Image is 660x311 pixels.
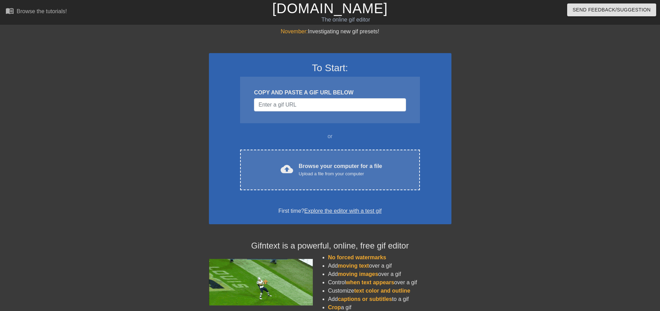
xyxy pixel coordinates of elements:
span: moving text [338,263,369,269]
div: Investigating new gif presets! [209,27,451,36]
span: menu_book [6,7,14,15]
div: First time? [218,207,442,215]
li: Add over a gif [328,270,451,278]
span: November: [281,28,308,34]
span: moving images [338,271,378,277]
a: Browse the tutorials! [6,7,67,17]
li: Control over a gif [328,278,451,287]
div: Browse the tutorials! [17,8,67,14]
div: The online gif editor [223,16,468,24]
div: Upload a file from your computer [299,170,382,177]
span: Crop [328,304,341,310]
a: [DOMAIN_NAME] [272,1,388,16]
input: Username [254,98,406,111]
span: captions or subtitles [338,296,392,302]
span: text color and outline [354,288,410,294]
button: Send Feedback/Suggestion [567,3,656,16]
div: Browse your computer for a file [299,162,382,177]
span: No forced watermarks [328,254,386,260]
li: Customize [328,287,451,295]
li: Add to a gif [328,295,451,303]
h4: Gifntext is a powerful, online, free gif editor [209,241,451,251]
li: Add over a gif [328,262,451,270]
span: when text appears [346,279,394,285]
span: Send Feedback/Suggestion [573,6,651,14]
span: cloud_upload [281,163,293,175]
h3: To Start: [218,62,442,74]
div: or [227,132,433,141]
a: Explore the editor with a test gif [304,208,381,214]
div: COPY AND PASTE A GIF URL BELOW [254,89,406,97]
img: football_small.gif [209,259,313,305]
